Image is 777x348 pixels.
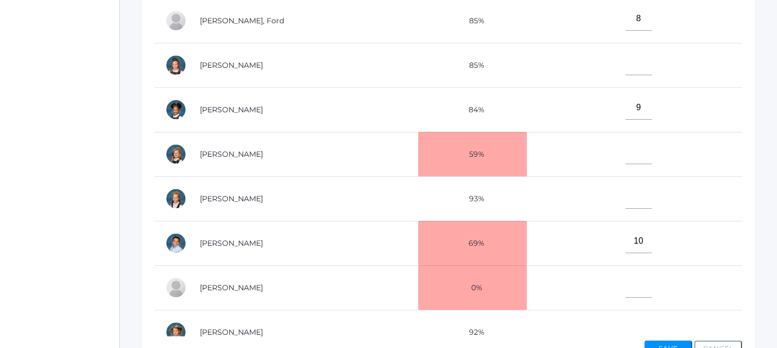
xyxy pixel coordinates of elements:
[200,327,263,337] a: [PERSON_NAME]
[200,60,263,70] a: [PERSON_NAME]
[418,43,527,87] td: 85%
[165,233,187,254] div: Noah Rosas
[200,149,263,159] a: [PERSON_NAME]
[200,238,263,248] a: [PERSON_NAME]
[200,16,284,25] a: [PERSON_NAME], Ford
[165,322,187,343] div: Kiana Taylor
[165,144,187,165] div: Gracelyn Lavallee
[418,87,527,132] td: 84%
[165,277,187,298] div: Oliver Smith
[165,99,187,120] div: Crue Harris
[200,283,263,292] a: [PERSON_NAME]
[200,194,263,203] a: [PERSON_NAME]
[165,10,187,31] div: Ford Ferris
[165,188,187,209] div: Hazel Porter
[418,265,527,310] td: 0%
[165,55,187,76] div: Lyla Foster
[418,221,527,265] td: 69%
[200,105,263,114] a: [PERSON_NAME]
[418,176,527,221] td: 93%
[418,132,527,176] td: 59%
